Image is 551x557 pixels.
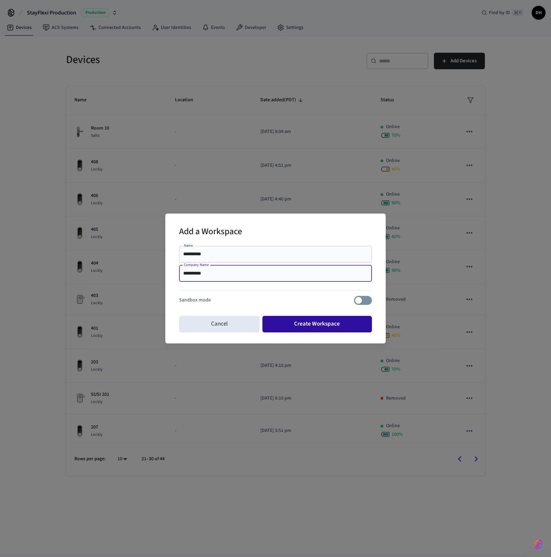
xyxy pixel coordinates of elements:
[262,316,372,332] button: Create Workspace
[179,297,211,304] p: Sandbox mode
[184,243,193,248] label: Name
[534,539,543,550] img: SeamLogoGradient.69752ec5.svg
[179,316,260,332] button: Cancel
[184,262,209,267] label: Company Name
[179,222,242,243] h2: Add a Workspace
